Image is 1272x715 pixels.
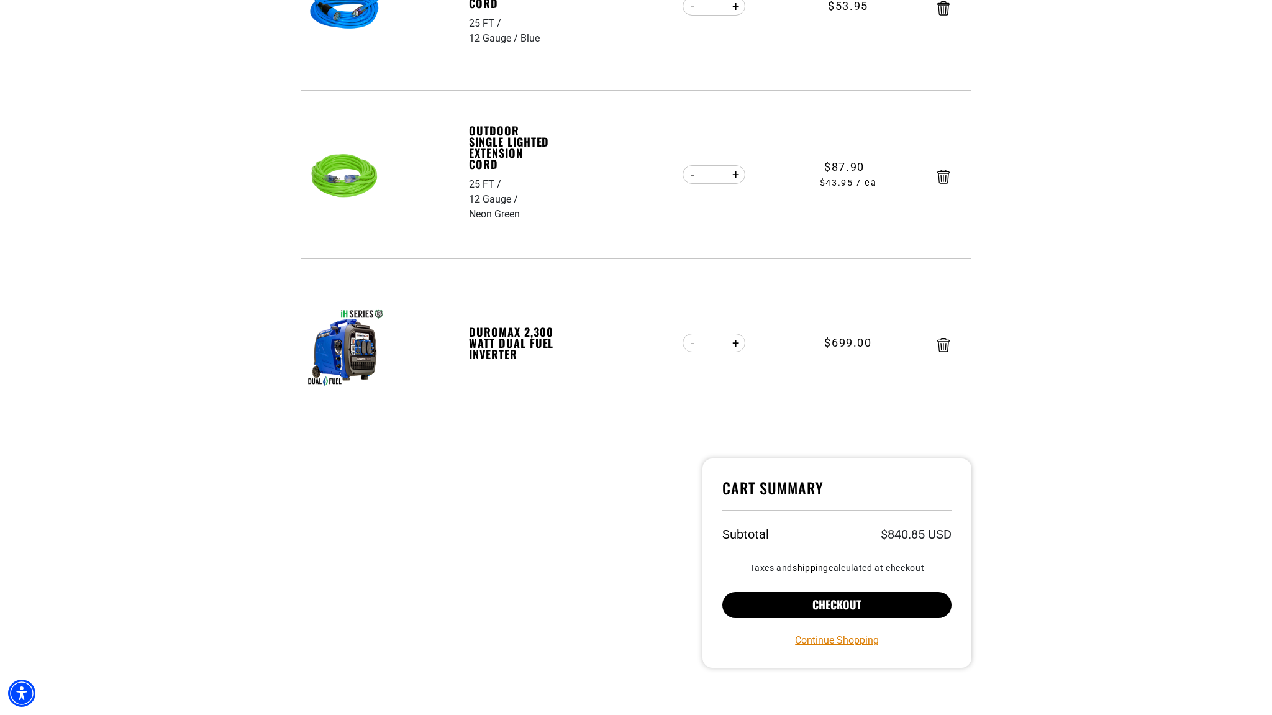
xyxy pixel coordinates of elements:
[520,31,540,46] div: Blue
[824,158,865,175] span: $87.90
[469,16,504,31] div: 25 FT
[782,176,915,190] span: $43.95 / ea
[469,192,520,207] div: 12 Gauge
[722,592,952,618] button: Checkout
[702,164,726,185] input: Quantity for Outdoor Single Lighted Extension Cord
[937,172,950,181] a: Remove Outdoor Single Lighted Extension Cord - 25 FT / 12 Gauge / Neon Green
[881,528,952,540] p: $840.85 USD
[722,563,952,572] small: Taxes and calculated at checkout
[306,309,384,387] img: DuroMax 2,300 Watt Dual Fuel Inverter
[722,478,952,511] h4: Cart Summary
[937,4,950,12] a: Remove Click-to-Lock Lighted Extension Cord - 25 FT / 12 Gauge / Blue
[8,680,35,707] div: Accessibility Menu
[469,125,555,170] a: Outdoor Single Lighted Extension Cord
[824,334,871,351] span: $699.00
[306,140,384,219] img: neon green
[469,326,555,360] a: DuroMax 2,300 Watt Dual Fuel Inverter
[722,528,769,540] h3: Subtotal
[795,633,879,648] a: Continue Shopping
[702,332,726,353] input: Quantity for DuroMax 2,300 Watt Dual Fuel Inverter
[469,177,504,192] div: 25 FT
[469,207,520,222] div: Neon Green
[793,563,829,573] a: shipping
[469,31,520,46] div: 12 Gauge
[937,340,950,349] a: Remove DuroMax 2,300 Watt Dual Fuel Inverter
